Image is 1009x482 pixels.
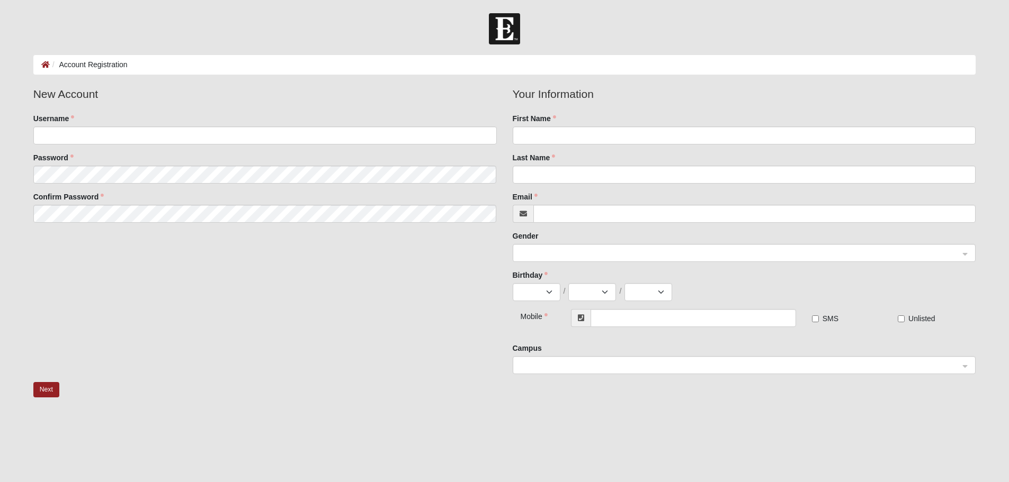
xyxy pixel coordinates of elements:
legend: Your Information [513,86,976,103]
span: SMS [823,314,838,323]
span: / [619,286,621,296]
button: Next [33,382,59,397]
span: / [564,286,566,296]
span: Unlisted [908,314,935,323]
legend: New Account [33,86,497,103]
li: Account Registration [50,59,128,70]
label: Username [33,113,75,124]
input: SMS [812,315,819,322]
label: Campus [513,343,542,353]
div: Mobile [513,309,551,322]
img: Church of Eleven22 Logo [489,13,520,44]
label: Gender [513,231,539,241]
label: Confirm Password [33,192,104,202]
label: Password [33,152,74,163]
label: Last Name [513,152,556,163]
label: First Name [513,113,556,124]
input: Unlisted [898,315,905,322]
label: Birthday [513,270,548,280]
label: Email [513,192,538,202]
